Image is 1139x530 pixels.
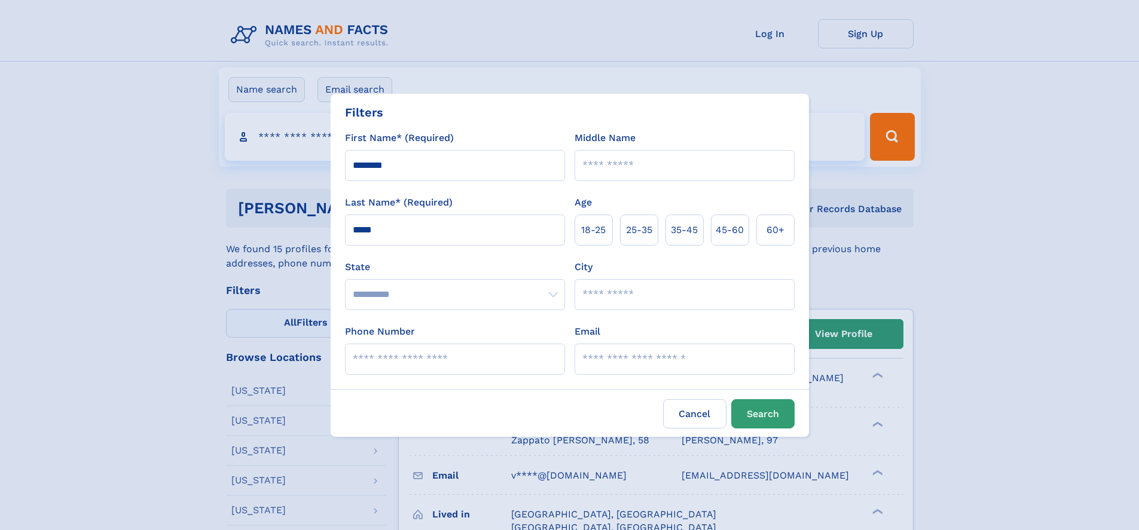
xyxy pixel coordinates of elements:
span: 45‑60 [716,223,744,237]
span: 25‑35 [626,223,652,237]
span: 35‑45 [671,223,698,237]
label: Cancel [663,399,726,428]
label: First Name* (Required) [345,131,454,145]
label: City [575,260,593,274]
span: 18‑25 [581,223,606,237]
label: State [345,260,565,274]
label: Email [575,324,600,339]
label: Phone Number [345,324,415,339]
div: Filters [345,103,383,121]
span: 60+ [767,223,784,237]
label: Last Name* (Required) [345,195,453,210]
label: Age [575,195,592,210]
label: Middle Name [575,131,636,145]
button: Search [731,399,795,428]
